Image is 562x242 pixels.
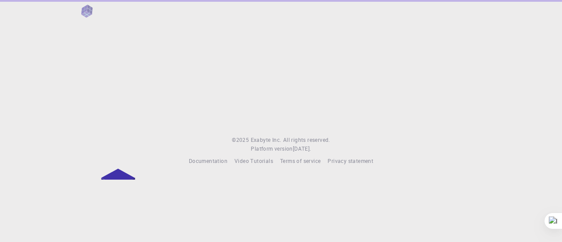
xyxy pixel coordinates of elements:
[189,157,227,166] a: Documentation
[251,136,281,144] a: Exabyte Inc.
[293,144,311,153] a: [DATE].
[293,145,311,152] span: [DATE] .
[234,157,273,166] a: Video Tutorials
[280,157,321,166] a: Terms of service
[280,157,321,164] span: Terms of service
[232,136,250,144] span: © 2025
[251,144,292,153] span: Platform version
[251,136,281,143] span: Exabyte Inc.
[189,157,227,164] span: Documentation
[283,136,330,144] span: All rights reserved.
[328,157,373,166] a: Privacy statement
[234,157,273,164] span: Video Tutorials
[328,157,373,164] span: Privacy statement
